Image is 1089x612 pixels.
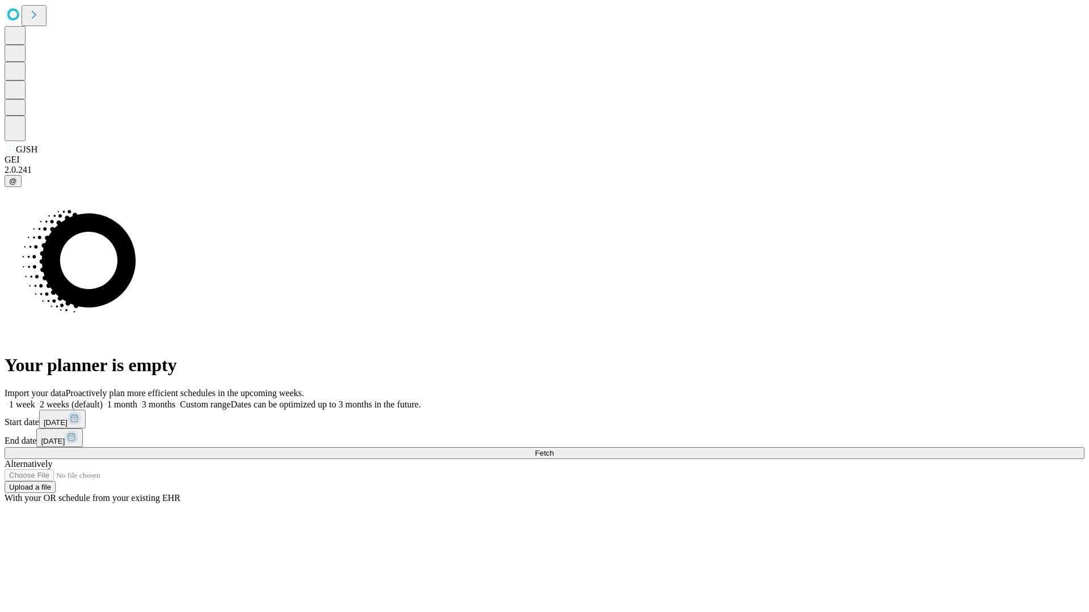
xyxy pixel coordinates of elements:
span: Import your data [5,388,66,398]
span: Fetch [535,449,554,457]
div: GEI [5,155,1084,165]
div: End date [5,428,1084,447]
button: @ [5,175,22,187]
button: Fetch [5,447,1084,459]
h1: Your planner is empty [5,355,1084,376]
button: Upload a file [5,481,56,493]
span: Alternatively [5,459,52,469]
button: [DATE] [36,428,83,447]
span: 3 months [142,399,175,409]
span: [DATE] [41,437,65,445]
span: [DATE] [44,418,67,427]
span: 1 month [107,399,137,409]
span: Dates can be optimized up to 3 months in the future. [231,399,421,409]
span: GJSH [16,144,37,154]
span: Custom range [180,399,230,409]
div: 2.0.241 [5,165,1084,175]
span: With your OR schedule from your existing EHR [5,493,180,503]
span: @ [9,177,17,185]
button: [DATE] [39,410,86,428]
span: Proactively plan more efficient schedules in the upcoming weeks. [66,388,304,398]
div: Start date [5,410,1084,428]
span: 2 weeks (default) [40,399,103,409]
span: 1 week [9,399,35,409]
